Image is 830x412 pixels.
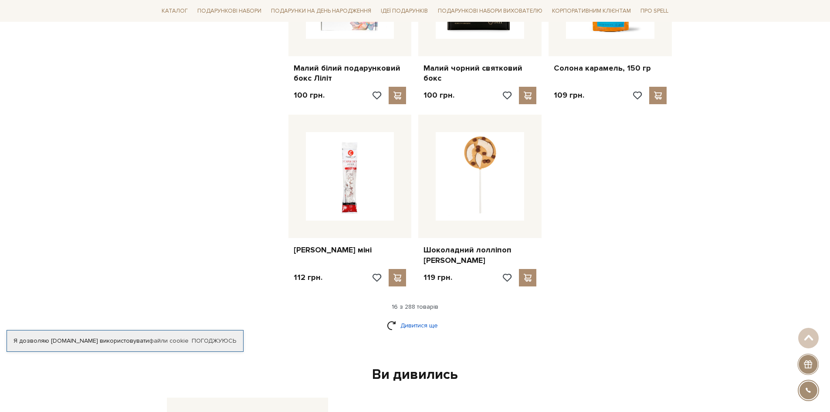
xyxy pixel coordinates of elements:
[377,4,431,18] a: Ідеї подарунків
[306,132,394,221] img: Ковбаса Фует міні
[158,4,191,18] a: Каталог
[423,245,536,266] a: Шоколадний лолліпоп [PERSON_NAME]
[192,337,236,345] a: Погоджуюсь
[155,303,676,311] div: 16 з 288 товарів
[434,3,546,18] a: Подарункові набори вихователю
[554,90,584,100] p: 109 грн.
[294,63,407,84] a: Малий білий подарунковий бокс Ліліт
[149,337,189,344] a: файли cookie
[7,337,243,345] div: Я дозволяю [DOMAIN_NAME] використовувати
[423,63,536,84] a: Малий чорний святковий бокс
[387,318,444,333] a: Дивитися ще
[549,3,634,18] a: Корпоративним клієнтам
[268,4,375,18] a: Подарунки на День народження
[423,272,452,283] p: 119 грн.
[554,63,667,73] a: Солона карамель, 150 гр
[163,366,667,384] div: Ви дивились
[294,272,322,283] p: 112 грн.
[294,245,407,255] a: [PERSON_NAME] міні
[637,4,672,18] a: Про Spell
[294,90,325,100] p: 100 грн.
[423,90,454,100] p: 100 грн.
[194,4,265,18] a: Подарункові набори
